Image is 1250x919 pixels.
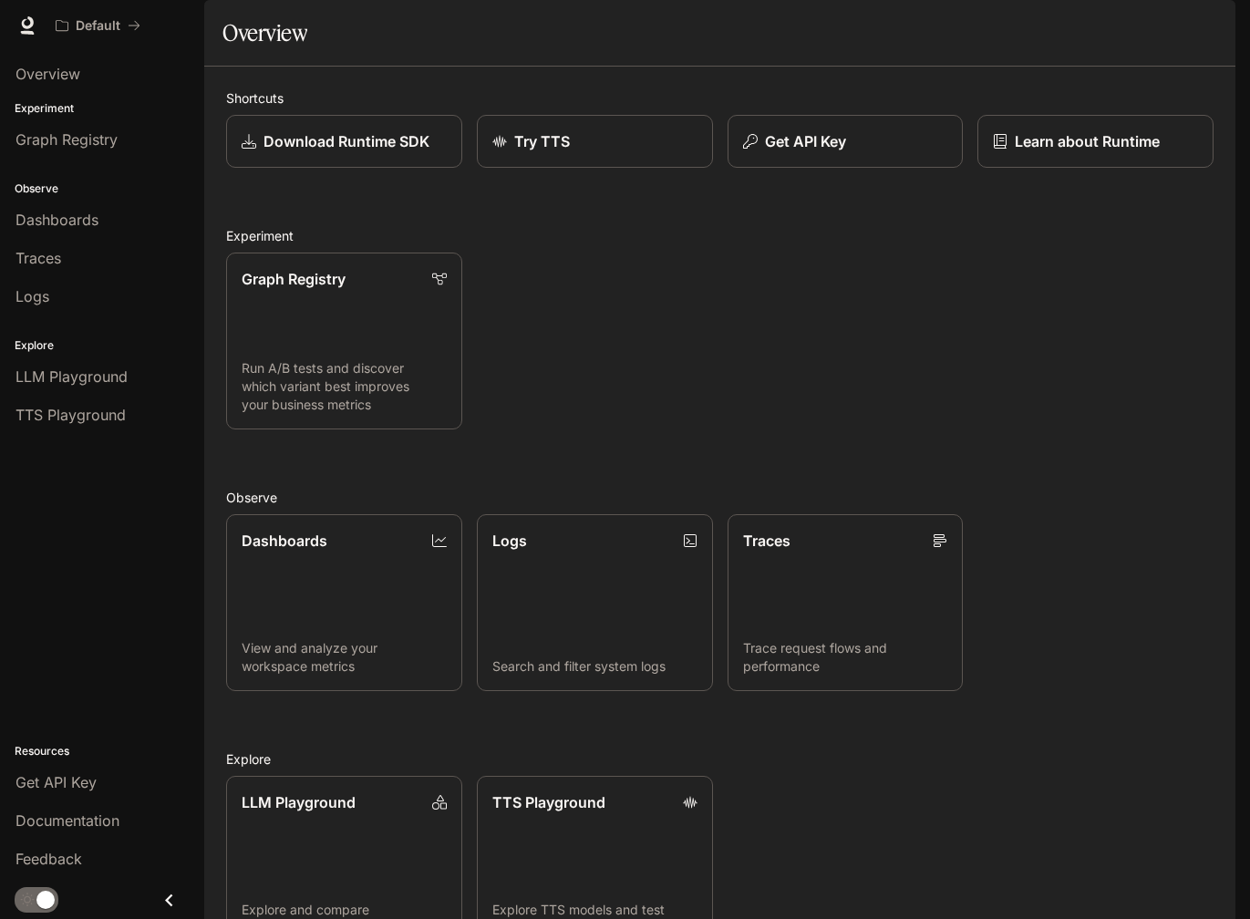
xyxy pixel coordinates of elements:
button: Get API Key [728,115,964,168]
h2: Observe [226,488,1214,507]
p: Logs [492,530,527,552]
a: Learn about Runtime [977,115,1214,168]
p: Default [76,18,120,34]
p: Trace request flows and performance [743,639,948,676]
a: Graph RegistryRun A/B tests and discover which variant best improves your business metrics [226,253,462,429]
p: View and analyze your workspace metrics [242,639,447,676]
p: Graph Registry [242,268,346,290]
p: Traces [743,530,790,552]
p: Download Runtime SDK [263,130,429,152]
h2: Experiment [226,226,1214,245]
p: Search and filter system logs [492,657,697,676]
a: LogsSearch and filter system logs [477,514,713,691]
a: Download Runtime SDK [226,115,462,168]
a: DashboardsView and analyze your workspace metrics [226,514,462,691]
h1: Overview [222,15,307,51]
p: TTS Playground [492,791,605,813]
p: Dashboards [242,530,327,552]
a: Try TTS [477,115,713,168]
p: LLM Playground [242,791,356,813]
a: TracesTrace request flows and performance [728,514,964,691]
h2: Shortcuts [226,88,1214,108]
p: Learn about Runtime [1015,130,1160,152]
p: Get API Key [765,130,846,152]
button: All workspaces [47,7,149,44]
p: Run A/B tests and discover which variant best improves your business metrics [242,359,447,414]
h2: Explore [226,749,1214,769]
p: Try TTS [514,130,570,152]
